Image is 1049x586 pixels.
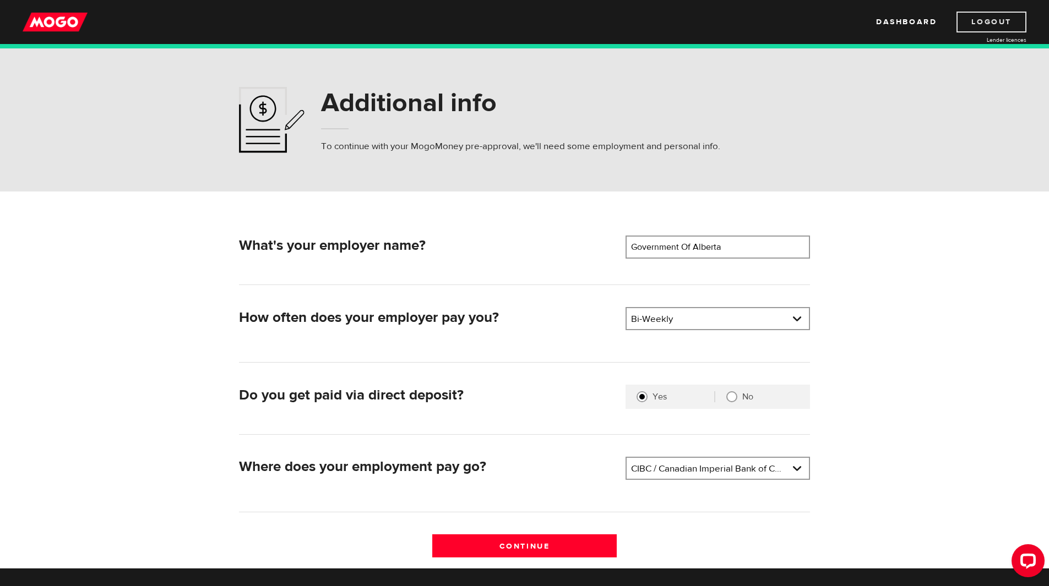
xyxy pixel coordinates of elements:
a: Lender licences [944,36,1026,44]
a: Logout [956,12,1026,32]
h2: Do you get paid via direct deposit? [239,387,617,404]
label: Yes [653,391,714,402]
a: Dashboard [876,12,937,32]
iframe: LiveChat chat widget [1003,540,1049,586]
h1: Additional info [321,89,720,117]
label: No [742,391,799,402]
input: Continue [432,534,617,557]
p: To continue with your MogoMoney pre-approval, we'll need some employment and personal info. [321,140,720,153]
h2: Where does your employment pay go? [239,458,617,475]
img: mogo_logo-11ee424be714fa7cbb0f0f49df9e16ec.png [23,12,88,32]
input: Yes [637,391,648,402]
input: No [726,391,737,402]
h2: How often does your employer pay you? [239,309,617,326]
img: application-ef4f7aff46a5c1a1d42a38d909f5b40b.svg [239,87,305,153]
h2: What's your employer name? [239,237,617,254]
